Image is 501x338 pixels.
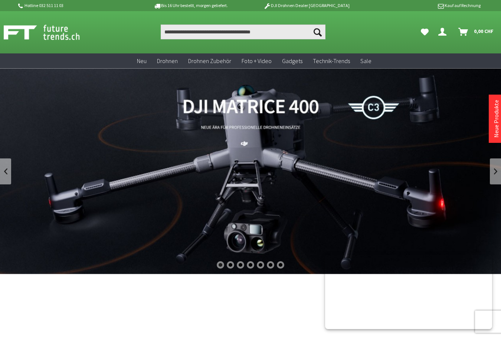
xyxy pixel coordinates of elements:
[161,24,325,39] input: Produkt, Marke, Kategorie, EAN, Artikelnummer…
[132,53,152,69] a: Neu
[492,100,500,138] a: Neue Produkte
[236,53,277,69] a: Foto + Video
[308,53,355,69] a: Technik-Trends
[227,261,234,269] div: 2
[455,24,497,39] a: Warenkorb
[237,261,244,269] div: 3
[277,261,284,269] div: 7
[267,261,274,269] div: 6
[188,57,231,65] span: Drohnen Zubehör
[242,57,272,65] span: Foto + Video
[277,53,308,69] a: Gadgets
[435,24,452,39] a: Dein Konto
[364,1,480,10] p: Kauf auf Rechnung
[17,1,132,10] p: Hotline 032 511 11 03
[132,1,248,10] p: Bis 16 Uhr bestellt, morgen geliefert.
[157,57,178,65] span: Drohnen
[474,25,494,37] span: 0,00 CHF
[217,261,224,269] div: 1
[313,57,350,65] span: Technik-Trends
[355,53,377,69] a: Sale
[282,57,302,65] span: Gadgets
[247,261,254,269] div: 4
[360,57,371,65] span: Sale
[257,261,264,269] div: 5
[4,23,96,42] img: Shop Futuretrends - zur Startseite wechseln
[137,57,147,65] span: Neu
[249,1,364,10] p: DJI Drohnen Dealer [GEOGRAPHIC_DATA]
[183,53,236,69] a: Drohnen Zubehör
[417,24,432,39] a: Meine Favoriten
[152,53,183,69] a: Drohnen
[310,24,325,39] button: Suchen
